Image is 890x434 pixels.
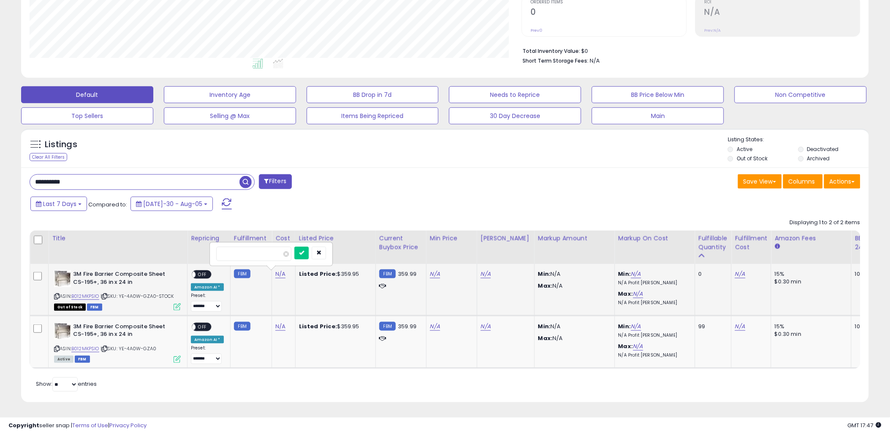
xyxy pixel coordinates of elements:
[299,234,372,243] div: Listed Price
[430,270,440,278] a: N/A
[735,270,745,278] a: N/A
[618,270,631,278] b: Min:
[191,234,227,243] div: Repricing
[481,270,491,278] a: N/A
[307,86,439,103] button: BB Drop in 7d
[523,45,854,55] li: $0
[72,421,108,429] a: Terms of Use
[196,271,209,278] span: OFF
[164,86,296,103] button: Inventory Age
[299,322,337,330] b: Listed Price:
[234,322,250,331] small: FBM
[618,234,691,243] div: Markup on Cost
[538,270,551,278] strong: Min:
[699,323,725,330] div: 99
[299,270,337,278] b: Listed Price:
[631,270,641,278] a: N/A
[379,322,396,331] small: FBM
[615,231,695,264] th: The percentage added to the cost of goods (COGS) that forms the calculator for Min & Max prices.
[379,234,423,252] div: Current Buybox Price
[705,7,860,19] h2: N/A
[618,280,689,286] p: N/A Profit [PERSON_NAME]
[775,234,848,243] div: Amazon Fees
[538,322,551,330] strong: Min:
[8,421,39,429] strong: Copyright
[633,290,643,298] a: N/A
[618,290,633,298] b: Max:
[398,270,416,278] span: 359.99
[737,155,768,162] label: Out of Stock
[87,304,102,311] span: FBM
[538,323,608,330] p: N/A
[196,323,209,330] span: OFF
[775,278,845,286] div: $0.30 min
[481,234,531,243] div: [PERSON_NAME]
[592,86,724,103] button: BB Price Below Min
[191,336,224,343] div: Amazon AI *
[143,200,202,208] span: [DATE]-30 - Aug-05
[109,421,147,429] a: Privacy Policy
[101,293,174,299] span: | SKU: YE-4A0W-GZA0-STOCK
[618,352,689,358] p: N/A Profit [PERSON_NAME]
[705,28,721,33] small: Prev: N/A
[737,146,752,153] label: Active
[30,197,87,211] button: Last 7 Days
[538,282,553,290] strong: Max:
[592,107,724,124] button: Main
[234,234,268,243] div: Fulfillment
[21,107,153,124] button: Top Sellers
[30,153,67,161] div: Clear All Filters
[775,330,845,338] div: $0.30 min
[775,323,845,330] div: 15%
[275,270,286,278] a: N/A
[449,107,581,124] button: 30 Day Decrease
[775,243,780,250] small: Amazon Fees.
[775,270,845,278] div: 15%
[191,293,224,312] div: Preset:
[430,234,474,243] div: Min Price
[633,342,643,351] a: N/A
[71,293,99,300] a: B012MKPSIO
[259,174,292,189] button: Filters
[88,201,127,209] span: Compared to:
[699,234,728,252] div: Fulfillable Quantity
[790,219,860,227] div: Displaying 1 to 2 of 2 items
[131,197,213,211] button: [DATE]-30 - Aug-05
[538,335,608,342] p: N/A
[531,28,543,33] small: Prev: 0
[54,304,86,311] span: All listings that are currently out of stock and unavailable for purchase on Amazon
[21,86,153,103] button: Default
[101,345,156,352] span: | SKU: YE-4A0W-GZA0
[783,174,823,189] button: Columns
[523,47,580,55] b: Total Inventory Value:
[735,322,745,331] a: N/A
[523,57,589,64] b: Short Term Storage Fees:
[789,177,815,186] span: Columns
[538,282,608,290] p: N/A
[164,107,296,124] button: Selling @ Max
[54,323,71,340] img: 51p5Oxnx1ML._SL40_.jpg
[807,155,830,162] label: Archived
[8,422,147,430] div: seller snap | |
[481,322,491,331] a: N/A
[538,234,611,243] div: Markup Amount
[275,322,286,331] a: N/A
[735,86,867,103] button: Non Competitive
[430,322,440,331] a: N/A
[54,270,71,287] img: 51p5Oxnx1ML._SL40_.jpg
[538,334,553,342] strong: Max:
[73,270,176,288] b: 3M Fire Barrier Composite Sheet CS-195+, 36 in x 24 in
[855,270,883,278] div: 100%
[618,342,633,350] b: Max:
[71,345,99,352] a: B012MKPSIO
[54,323,181,362] div: ASIN:
[75,356,90,363] span: FBM
[449,86,581,103] button: Needs to Reprice
[36,380,97,388] span: Show: entries
[299,270,369,278] div: $359.95
[191,345,224,364] div: Preset:
[54,270,181,310] div: ASIN:
[531,7,686,19] h2: 0
[54,356,73,363] span: All listings currently available for purchase on Amazon
[618,332,689,338] p: N/A Profit [PERSON_NAME]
